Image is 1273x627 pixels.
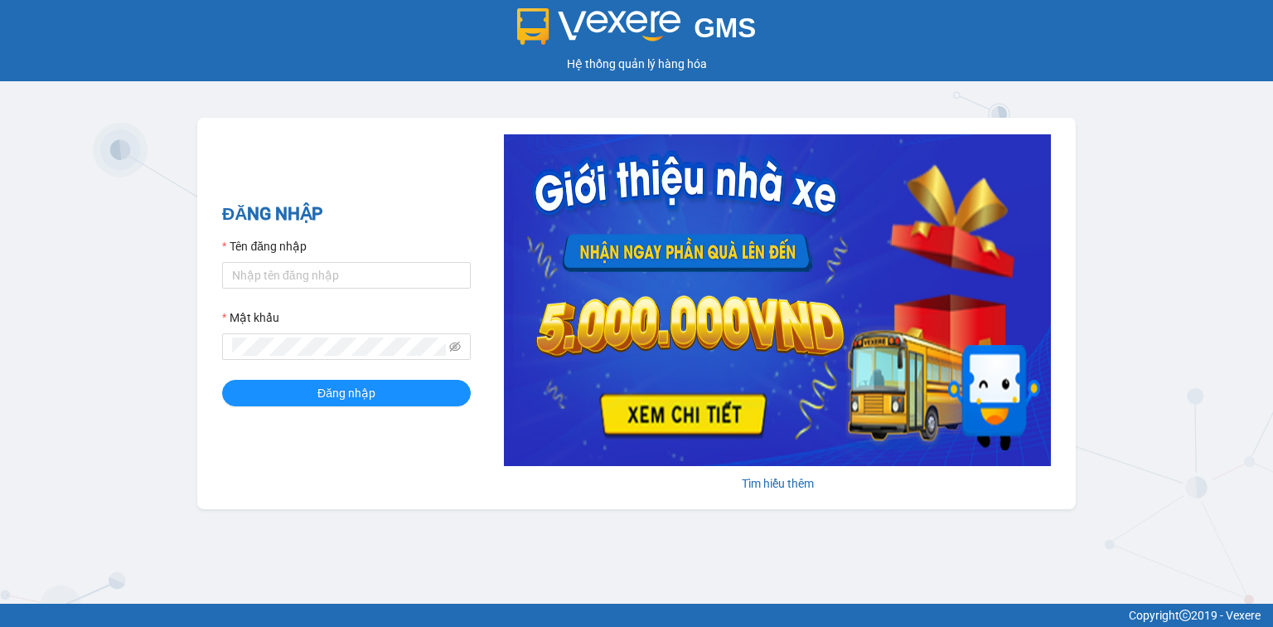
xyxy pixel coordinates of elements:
[4,55,1269,73] div: Hệ thống quản lý hàng hóa
[449,341,461,352] span: eye-invisible
[222,201,471,228] h2: ĐĂNG NHẬP
[504,474,1051,493] div: Tìm hiểu thêm
[517,25,757,38] a: GMS
[317,384,375,402] span: Đăng nhập
[694,12,756,43] span: GMS
[517,8,681,45] img: logo 2
[222,380,471,406] button: Đăng nhập
[1179,610,1191,621] span: copyright
[222,309,279,327] label: Mật khẩu
[504,134,1051,466] img: banner-0
[12,606,1261,625] div: Copyright 2019 - Vexere
[222,237,307,255] label: Tên đăng nhập
[222,262,471,289] input: Tên đăng nhập
[232,338,446,356] input: Mật khẩu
